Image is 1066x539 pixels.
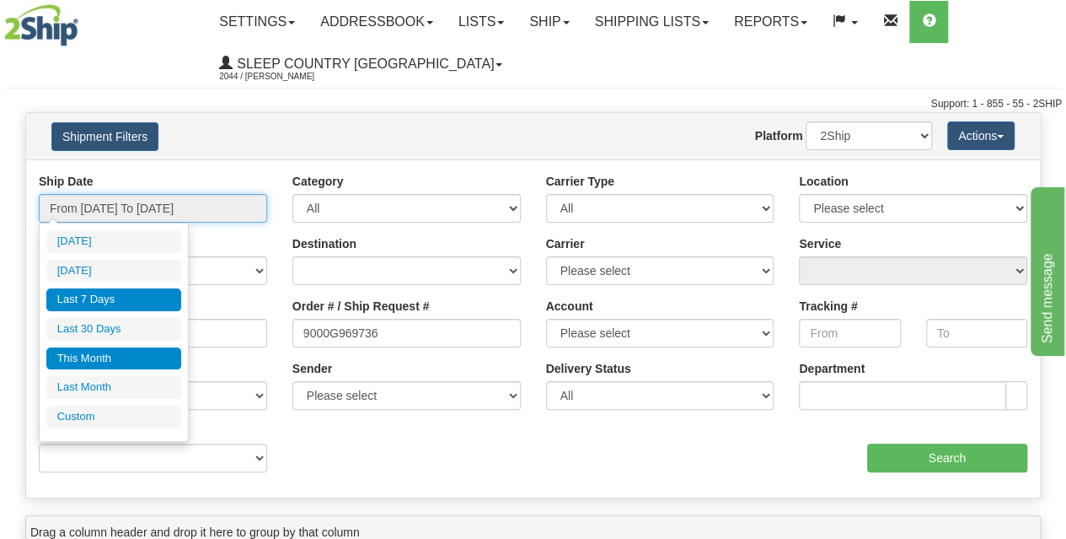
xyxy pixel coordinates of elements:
li: Last 7 Days [46,288,181,311]
label: Sender [292,360,332,377]
iframe: chat widget [1027,183,1064,355]
label: Ship Date [39,173,94,190]
label: Platform [755,127,803,144]
li: [DATE] [46,230,181,253]
li: Custom [46,406,181,429]
label: Category [292,173,344,190]
label: Location [799,173,848,190]
label: Department [799,360,865,377]
label: Delivery Status [546,360,631,377]
label: Carrier [546,235,585,252]
label: Account [546,298,593,315]
input: From [799,319,900,348]
a: Addressbook [308,1,446,43]
div: Support: 1 - 855 - 55 - 2SHIP [4,97,1062,111]
img: logo2044.jpg [4,4,78,46]
span: Sleep Country [GEOGRAPHIC_DATA] [233,57,494,71]
label: Order # / Ship Request # [292,298,430,315]
a: Lists [446,1,517,43]
button: Shipment Filters [51,122,158,151]
a: Shipping lists [582,1,721,43]
a: Reports [721,1,820,43]
li: Last 30 Days [46,318,181,341]
a: Sleep Country [GEOGRAPHIC_DATA] 2044 / [PERSON_NAME] [206,43,515,85]
span: 2044 / [PERSON_NAME] [219,68,346,85]
div: Send message [13,10,156,30]
li: This Month [46,348,181,370]
input: To [926,319,1027,348]
li: [DATE] [46,260,181,283]
input: Search [867,444,1028,472]
label: Tracking # [799,298,857,315]
button: Actions [947,121,1015,150]
label: Destination [292,235,356,252]
label: Service [799,235,841,252]
li: Last Month [46,376,181,399]
a: Settings [206,1,308,43]
label: Carrier Type [546,173,614,190]
a: Ship [517,1,581,43]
